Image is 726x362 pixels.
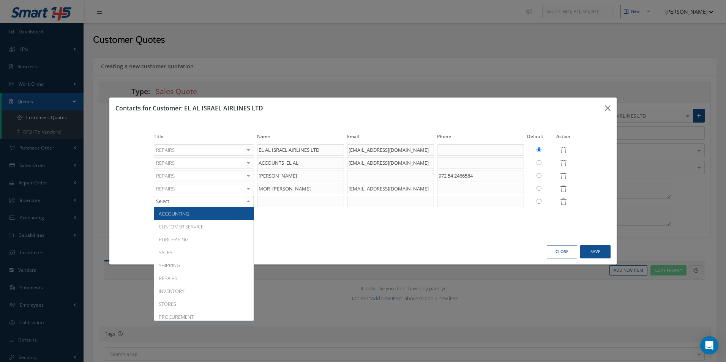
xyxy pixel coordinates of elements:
span: REPAIRS [154,146,244,154]
a: Remove Item [560,199,567,206]
button: Close [547,245,577,258]
span: ACCOUNTING [159,210,189,217]
span: PROCUREMENT [159,313,194,320]
th: Email [346,132,436,143]
span: INVENTORY [159,288,185,294]
a: Remove Item [560,173,567,180]
div: Open Intercom Messenger [700,336,718,354]
span: PURCHASING [159,236,188,243]
span: CUSTOMER SERVICE [159,223,204,230]
th: Title [152,132,256,143]
span: STORES [159,301,176,307]
span: REPAIRS [154,159,244,167]
th: Phone [436,132,526,143]
th: Name [256,132,346,143]
a: Remove Item [560,148,567,154]
span: REPAIRS [154,172,244,179]
a: Remove Item [560,186,567,193]
button: Save [580,245,611,258]
input: Select [154,198,244,205]
h3: Contacts for Customer: EL AL ISRAEL AIRLINES LTD [115,104,599,113]
span: REPAIRS [159,275,177,282]
span: SALES [159,249,172,256]
span: SHIPPING [159,262,180,269]
th: Action [552,132,574,143]
a: Remove Item [560,161,567,167]
th: Default [526,132,553,143]
span: REPAIRS [154,185,244,192]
